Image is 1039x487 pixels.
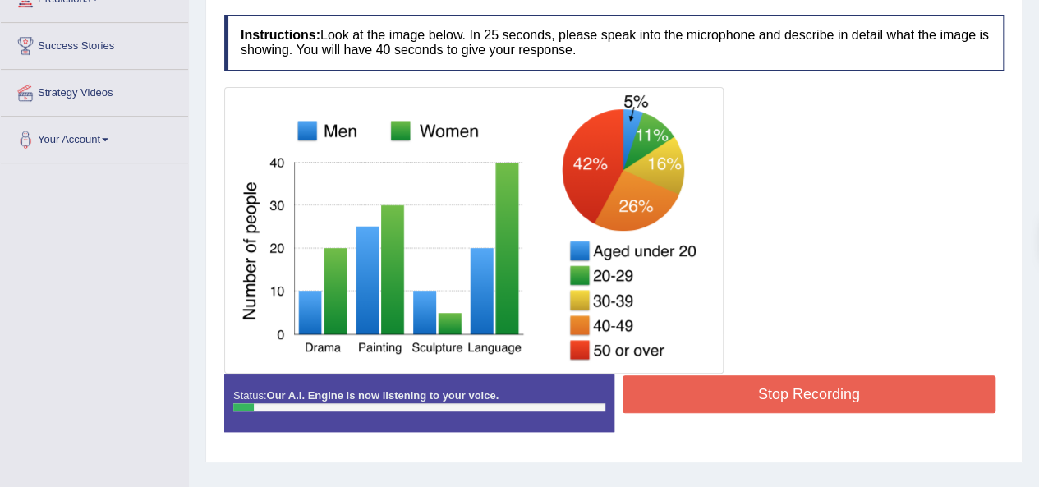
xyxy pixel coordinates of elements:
b: Instructions: [241,28,320,42]
a: Strategy Videos [1,70,188,111]
a: Your Account [1,117,188,158]
div: Status: [224,374,614,432]
strong: Our A.I. Engine is now listening to your voice. [266,389,499,402]
button: Stop Recording [623,375,996,413]
a: Success Stories [1,23,188,64]
h4: Look at the image below. In 25 seconds, please speak into the microphone and describe in detail w... [224,15,1004,70]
